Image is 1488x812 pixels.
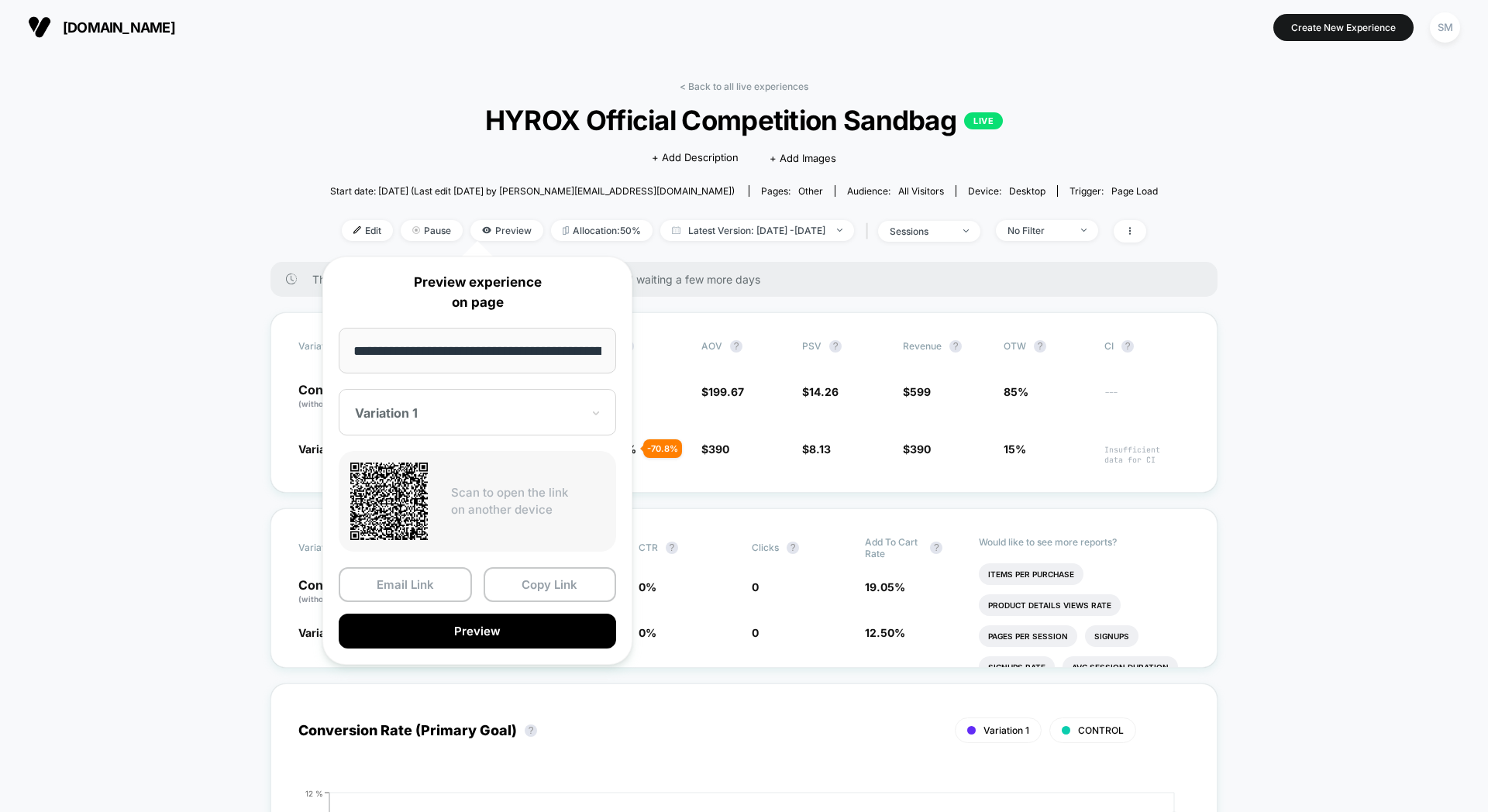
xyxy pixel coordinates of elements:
span: Latest Version: [DATE] - [DATE] [660,220,854,241]
img: end [837,229,842,232]
span: $ [802,442,831,456]
span: Pause [401,220,463,241]
span: All Visitors [898,185,944,197]
span: 599 [910,385,931,398]
span: | [862,220,878,243]
span: $ [903,385,931,398]
span: desktop [1009,185,1045,197]
p: Control [298,384,384,410]
button: ? [1034,340,1046,353]
span: --- [1104,387,1190,410]
li: Signups [1085,625,1138,647]
button: Copy Link [484,567,617,602]
li: Pages Per Session [979,625,1077,647]
span: Clicks [752,542,779,553]
span: Allocation: 50% [551,220,653,241]
span: There are still no statistically significant results. We recommend waiting a few more days [312,273,1187,286]
button: [DOMAIN_NAME] [23,15,180,40]
img: Visually logo [28,15,51,39]
span: 0 [752,626,759,639]
span: Add To Cart Rate [865,536,922,559]
div: No Filter [1007,225,1069,236]
button: ? [666,542,678,554]
span: $ [701,442,729,456]
span: Insufficient data for CI [1104,445,1190,465]
li: Product Details Views Rate [979,594,1121,616]
a: < Back to all live experiences [680,81,808,92]
span: $ [802,385,839,398]
span: Revenue [903,340,942,352]
span: 15% [1004,442,1026,456]
span: [DOMAIN_NAME] [63,19,175,36]
img: calendar [672,226,680,234]
button: Email Link [339,567,472,602]
span: 0 % [639,580,656,594]
span: 19.05 % [865,580,905,594]
span: 8.13 [809,442,831,456]
span: + Add Description [652,150,739,166]
span: Page Load [1111,185,1158,197]
button: Create New Experience [1273,14,1414,41]
img: end [963,229,969,232]
span: Variation [298,536,384,559]
span: Variation 1 [298,442,353,456]
button: ? [1121,340,1134,353]
button: Preview [339,614,616,649]
div: SM [1430,12,1460,43]
p: Control [298,579,396,605]
li: Avg Session Duration [1063,656,1178,678]
p: LIVE [964,112,1003,129]
p: Preview experience on page [339,273,616,312]
span: other [798,185,823,197]
span: 0 % [639,626,656,639]
li: Signups Rate [979,656,1055,678]
button: SM [1425,12,1465,43]
span: 390 [910,442,931,456]
img: end [412,226,420,234]
span: Device: [956,185,1057,197]
span: 12.50 % [865,626,905,639]
button: ? [930,542,942,554]
span: CONTROL [1078,724,1124,736]
img: edit [353,226,361,234]
button: ? [787,542,799,554]
li: Items Per Purchase [979,563,1083,585]
span: OTW [1004,340,1089,353]
span: Edit [342,220,393,241]
span: AOV [701,340,722,352]
p: Scan to open the link on another device [451,484,604,519]
span: $ [903,442,931,456]
span: (without changes) [298,594,368,604]
div: Audience: [847,185,944,197]
img: rebalance [563,226,569,235]
button: ? [949,340,962,353]
span: 199.67 [708,385,744,398]
span: 390 [708,442,729,456]
div: - 70.8 % [643,439,682,458]
div: Pages: [761,185,823,197]
p: Would like to see more reports? [979,536,1190,548]
span: $ [701,385,744,398]
span: CTR [639,542,658,553]
button: ? [829,340,842,353]
span: Variation 1 [298,626,353,639]
button: ? [730,340,742,353]
span: (without changes) [298,399,368,408]
span: Variation [298,340,384,353]
span: + Add Images [770,152,836,164]
span: PSV [802,340,821,352]
button: ? [525,724,537,737]
tspan: 12 % [305,788,323,797]
img: end [1081,229,1087,232]
div: Trigger: [1069,185,1158,197]
span: Variation 1 [983,724,1029,736]
span: 14.26 [809,385,839,398]
div: sessions [890,225,952,237]
span: CI [1104,340,1190,353]
span: Preview [470,220,543,241]
span: HYROX Official Competition Sandbag [372,104,1117,136]
span: Start date: [DATE] (Last edit [DATE] by [PERSON_NAME][EMAIL_ADDRESS][DOMAIN_NAME]) [330,185,735,197]
span: 85% [1004,385,1028,398]
span: 0 [752,580,759,594]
